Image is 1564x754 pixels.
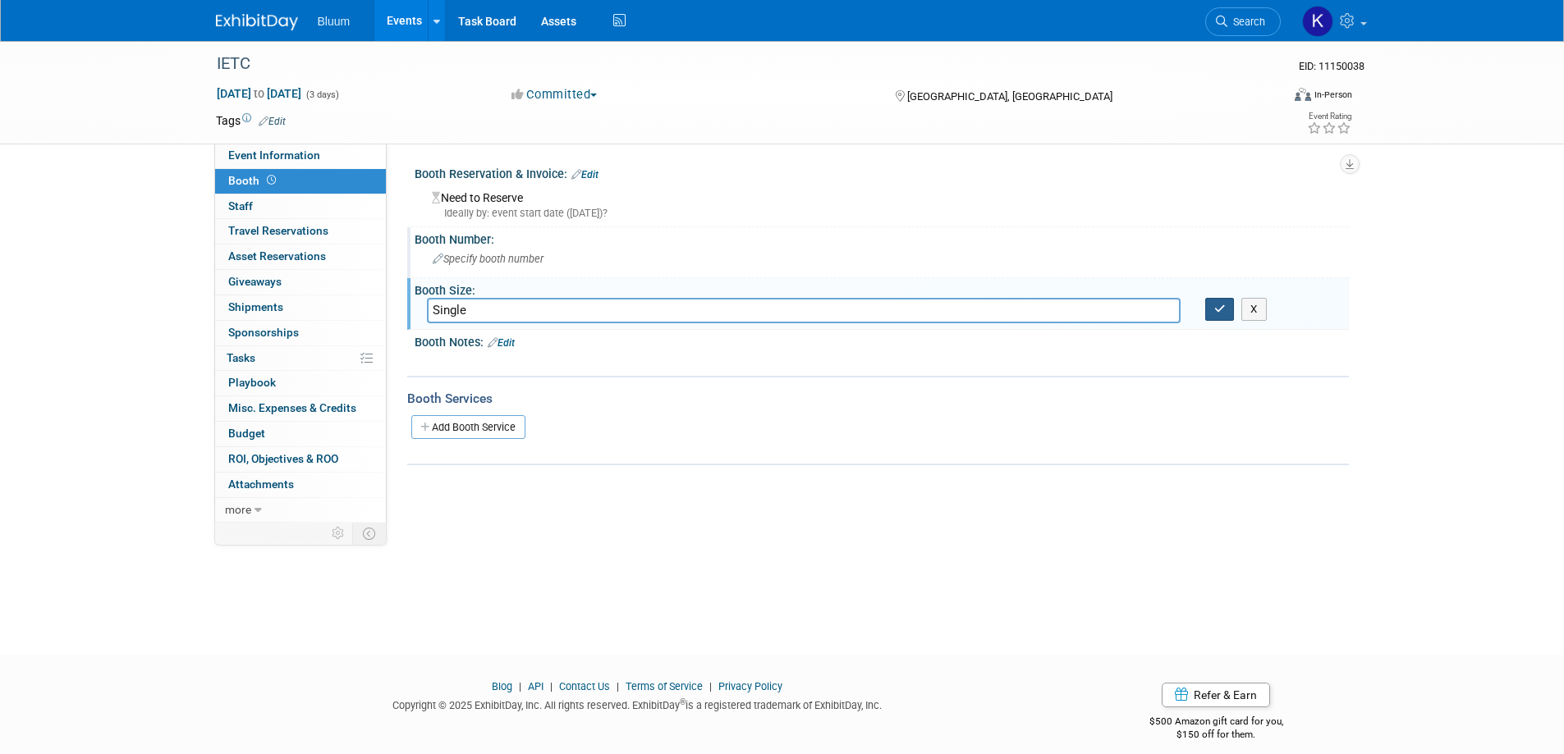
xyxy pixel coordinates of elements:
a: Giveaways [215,270,386,295]
div: Booth Notes: [415,330,1349,351]
a: Asset Reservations [215,244,386,269]
span: Event Information [228,149,320,162]
a: more [215,498,386,523]
div: $150 off for them. [1084,728,1349,742]
a: Blog [492,680,512,692]
a: Tasks [215,346,386,371]
span: to [251,87,267,100]
img: ExhibitDay [216,14,298,30]
a: Edit [259,116,286,127]
a: API [528,680,544,692]
span: | [515,680,525,692]
a: Sponsorships [215,321,386,345]
span: Playbook [228,376,276,389]
a: ROI, Objectives & ROO [215,447,386,472]
div: $500 Amazon gift card for you, [1084,704,1349,742]
a: Event Information [215,144,386,168]
span: [DATE] [DATE] [216,86,302,101]
span: Booth [228,174,279,187]
div: Event Format [1184,85,1353,110]
a: Search [1205,7,1281,36]
img: Kellie Noller [1302,6,1333,37]
a: Edit [488,337,515,349]
a: Add Booth Service [411,415,525,439]
span: Misc. Expenses & Credits [228,401,356,414]
div: Booth Services [407,390,1349,408]
span: | [705,680,716,692]
span: | [546,680,557,692]
span: Specify booth number [433,253,544,265]
div: Booth Reservation & Invoice: [415,162,1349,183]
span: Tasks [227,351,255,364]
span: Asset Reservations [228,249,326,263]
a: Travel Reservations [215,219,386,244]
span: Travel Reservations [228,224,328,237]
span: Attachments [228,478,294,491]
a: Booth [215,169,386,194]
span: [GEOGRAPHIC_DATA], [GEOGRAPHIC_DATA] [907,90,1112,103]
a: Contact Us [559,680,610,692]
span: Event ID: 11150038 [1299,60,1364,72]
span: Search [1227,16,1265,28]
button: X [1241,298,1267,321]
a: Budget [215,422,386,446]
span: Booth not reserved yet [264,174,279,186]
a: Privacy Policy [718,680,782,692]
a: Staff [215,194,386,219]
span: Budget [228,427,265,440]
a: Terms of Service [626,680,703,692]
td: Tags [216,112,286,129]
div: Ideally by: event start date ([DATE])? [432,206,1337,221]
span: ROI, Objectives & ROO [228,452,338,465]
a: Refer & Earn [1162,683,1270,707]
td: Toggle Event Tabs [352,523,386,544]
div: Booth Number: [415,227,1349,248]
a: Attachments [215,473,386,497]
td: Personalize Event Tab Strip [324,523,353,544]
span: Staff [228,199,253,212]
a: Edit [571,169,599,181]
div: IETC [211,49,1256,79]
a: Shipments [215,295,386,320]
span: Giveaways [228,275,282,288]
img: Format-Inperson.png [1295,88,1311,101]
span: more [225,503,251,516]
span: Sponsorships [228,326,299,339]
button: Committed [506,86,603,103]
div: In-Person [1314,89,1352,101]
span: (3 days) [305,89,339,100]
span: | [612,680,623,692]
span: Shipments [228,300,283,313]
div: Booth Size: [415,278,1349,299]
div: Event Rating [1307,112,1351,121]
a: Playbook [215,371,386,395]
sup: ® [680,697,686,706]
div: Need to Reserve [427,185,1337,221]
a: Misc. Expenses & Credits [215,396,386,421]
span: Bluum [318,15,351,28]
div: Copyright © 2025 ExhibitDay, Inc. All rights reserved. ExhibitDay is a registered trademark of Ex... [216,694,1060,713]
